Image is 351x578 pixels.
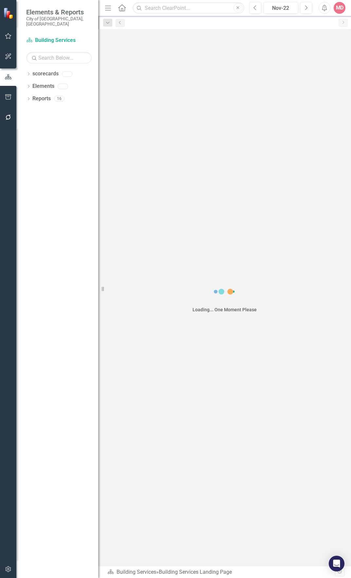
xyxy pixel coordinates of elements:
[193,306,257,313] div: Loading... One Moment Please
[3,8,15,19] img: ClearPoint Strategy
[159,569,232,575] div: Building Services Landing Page
[32,83,54,90] a: Elements
[54,96,65,102] div: 16
[107,568,335,576] div: »
[32,95,51,103] a: Reports
[26,37,92,44] a: Building Services
[32,70,59,78] a: scorecards
[266,4,296,12] div: Nov-22
[117,569,156,575] a: Building Services
[329,556,344,571] div: Open Intercom Messenger
[26,52,92,64] input: Search Below...
[26,16,92,27] small: City of [GEOGRAPHIC_DATA], [GEOGRAPHIC_DATA]
[26,8,92,16] span: Elements & Reports
[263,2,298,14] button: Nov-22
[133,2,244,14] input: Search ClearPoint...
[334,2,345,14] button: MD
